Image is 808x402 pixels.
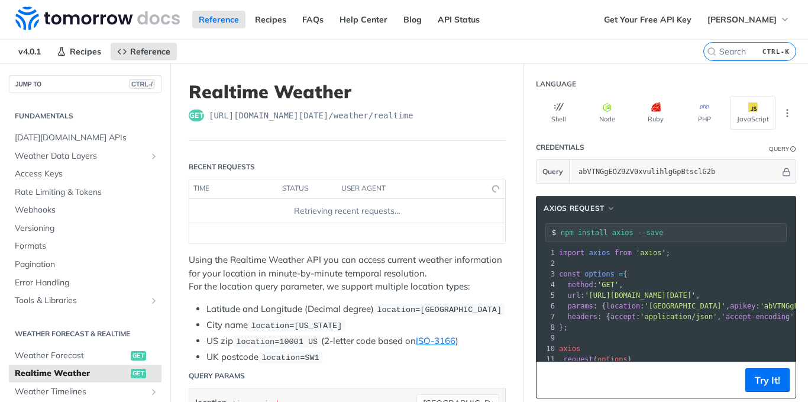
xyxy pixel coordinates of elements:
[790,146,796,152] i: Information
[681,96,727,130] button: PHP
[248,11,293,28] a: Recipes
[615,249,632,257] span: from
[782,108,793,118] svg: More ellipsis
[536,258,557,269] div: 2
[759,46,793,57] kbd: CTRL-K
[206,319,506,332] li: City name
[192,11,245,28] a: Reference
[206,303,506,316] li: Latitude and Longitude (Decimal degree)
[206,335,506,348] li: US zip (2-letter code based on )
[15,223,159,234] span: Versioning
[701,11,796,28] button: [PERSON_NAME]
[149,387,159,397] button: Show subpages for Weather Timelines
[559,291,700,300] span: : ,
[567,313,597,321] span: headers
[640,313,717,321] span: 'application/json'
[15,259,159,271] span: Pagination
[9,165,161,183] a: Access Keys
[397,11,428,28] a: Blog
[9,201,161,219] a: Webhooks
[539,202,619,214] button: Axios Request
[536,247,557,258] div: 1
[416,335,455,346] a: ISO-3166
[559,249,670,257] span: ;
[9,184,161,201] a: Rate Limiting & Tokens
[707,14,777,25] span: [PERSON_NAME]
[9,329,161,339] h2: Weather Forecast & realtime
[9,129,161,147] a: [DATE][DOMAIN_NAME] APIs
[567,291,580,300] span: url
[745,368,790,392] button: Try It!
[15,350,128,362] span: Weather Forecast
[15,168,159,180] span: Access Keys
[589,249,610,257] span: axios
[206,350,506,364] li: UK postcode
[209,110,413,121] span: https://api.tomorrow.io/v4/weather/realtime
[559,249,584,257] span: import
[769,144,789,153] div: Query
[129,79,155,89] span: CTRL-/
[189,162,255,172] div: Recent Requests
[584,291,696,300] span: '[URL][DOMAIN_NAME][DATE]'
[111,43,177,60] a: Reference
[536,322,557,333] div: 8
[9,274,161,292] a: Error Handling
[15,295,146,307] span: Tools & Libraries
[606,302,641,310] span: location
[707,47,716,56] svg: Search
[559,281,623,289] span: : ,
[769,144,796,153] div: QueryInformation
[15,240,159,252] span: Formats
[194,205,500,217] div: Retrieving recent requests…
[333,11,394,28] a: Help Center
[9,147,161,165] a: Weather Data LayersShow subpages for Weather Data Layers
[9,347,161,365] a: Weather Forecastget
[9,383,161,401] a: Weather TimelinesShow subpages for Weather Timelines
[536,269,557,279] div: 3
[261,353,319,362] span: location=SW1
[778,104,796,122] button: More Languages
[536,160,570,184] button: Query
[251,321,342,330] span: location=[US_STATE]
[9,256,161,274] a: Pagination
[597,355,628,364] span: options
[573,160,780,184] input: apikey
[15,204,159,216] span: Webhooks
[584,96,630,130] button: Node
[15,132,159,144] span: [DATE][DOMAIN_NAME] APIs
[149,296,159,305] button: Show subpages for Tools & Libraries
[536,96,581,130] button: Shell
[70,46,101,57] span: Recipes
[559,345,580,353] span: axios
[597,11,698,28] a: Get Your Free API Key
[189,179,278,198] th: time
[542,166,563,177] span: Query
[730,96,775,130] button: JavaScript
[9,237,161,255] a: Formats
[9,292,161,310] a: Tools & LibrariesShow subpages for Tools & Libraries
[536,290,557,301] div: 5
[559,270,628,278] span: {
[567,302,593,310] span: params
[536,343,557,354] div: 10
[567,281,593,289] span: method
[610,313,636,321] span: accept
[9,75,161,93] button: JUMP TOCTRL-/
[12,43,47,60] span: v4.0.1
[636,249,666,257] span: 'axios'
[236,337,318,346] span: location=10001 US
[536,311,557,322] div: 7
[15,386,146,398] span: Weather Timelines
[296,11,330,28] a: FAQs
[536,142,584,153] div: Credentials
[189,81,506,102] h1: Realtime Weather
[130,46,170,57] span: Reference
[730,302,755,310] span: apikey
[431,11,486,28] a: API Status
[542,371,559,389] button: Copy to clipboard
[780,166,793,178] button: Hide
[584,270,615,278] span: options
[633,96,678,130] button: Ruby
[597,281,619,289] span: 'GET'
[619,270,623,278] span: =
